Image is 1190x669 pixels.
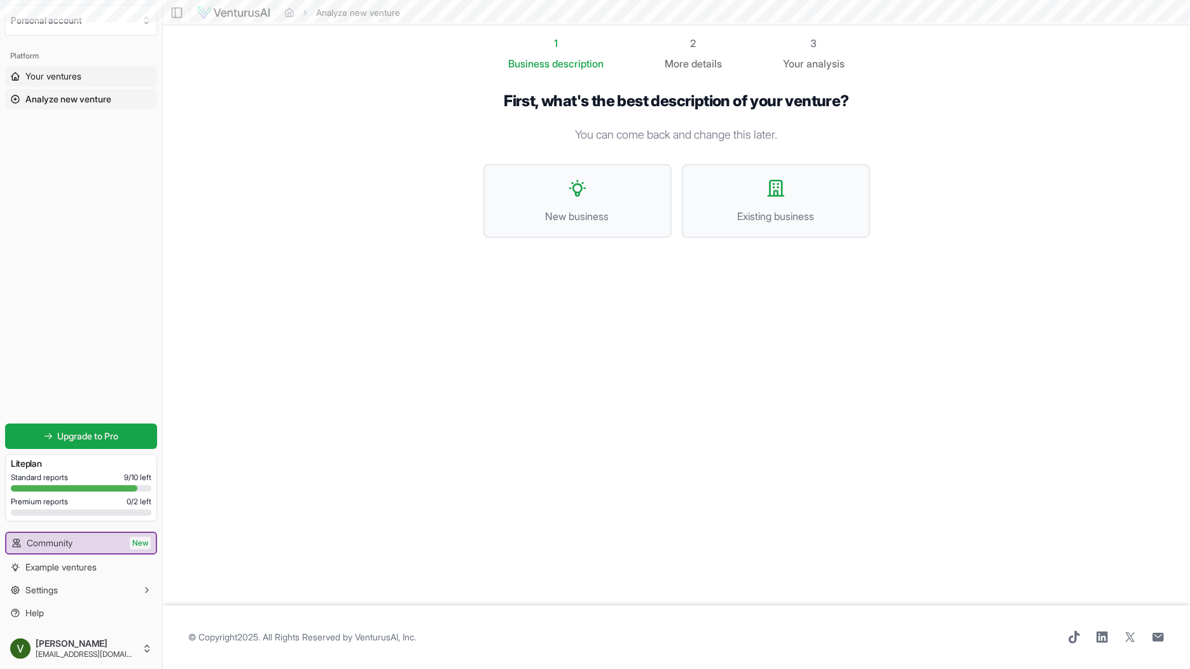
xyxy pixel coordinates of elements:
[508,36,604,51] div: 1
[36,649,137,659] span: [EMAIL_ADDRESS][DOMAIN_NAME]
[27,537,73,549] span: Community
[5,66,157,86] a: Your ventures
[682,164,870,238] button: Existing business
[783,36,845,51] div: 3
[130,537,151,549] span: New
[11,472,68,483] span: Standard reports
[127,497,151,507] span: 0 / 2 left
[665,36,722,51] div: 2
[5,580,157,600] button: Settings
[508,56,550,71] span: Business
[5,603,157,623] a: Help
[5,424,157,449] a: Upgrade to Pro
[25,561,97,574] span: Example ventures
[36,638,137,649] span: [PERSON_NAME]
[355,631,414,642] a: VenturusAI, Inc
[696,209,856,224] span: Existing business
[497,209,658,224] span: New business
[124,472,151,483] span: 9 / 10 left
[5,557,157,577] a: Example ventures
[10,638,31,659] img: ACg8ocKruYYD_Bt-37oIXCiOWeYteC2nRSUD6LGuC9n1nc-YIAdH6a08=s96-c
[691,57,722,70] span: details
[483,164,672,238] button: New business
[665,56,689,71] span: More
[5,89,157,109] a: Analyze new venture
[5,46,157,66] div: Platform
[5,633,157,664] button: [PERSON_NAME][EMAIL_ADDRESS][DOMAIN_NAME]
[483,92,870,111] h1: First, what's the best description of your venture?
[25,607,44,619] span: Help
[483,126,870,144] p: You can come back and change this later.
[25,584,58,597] span: Settings
[552,57,604,70] span: description
[783,56,804,71] span: Your
[806,57,845,70] span: analysis
[25,70,81,83] span: Your ventures
[58,430,119,443] span: Upgrade to Pro
[25,93,111,106] span: Analyze new venture
[188,631,416,644] span: © Copyright 2025 . All Rights Reserved by .
[6,533,156,553] a: CommunityNew
[11,497,68,507] span: Premium reports
[11,457,151,470] h3: Lite plan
